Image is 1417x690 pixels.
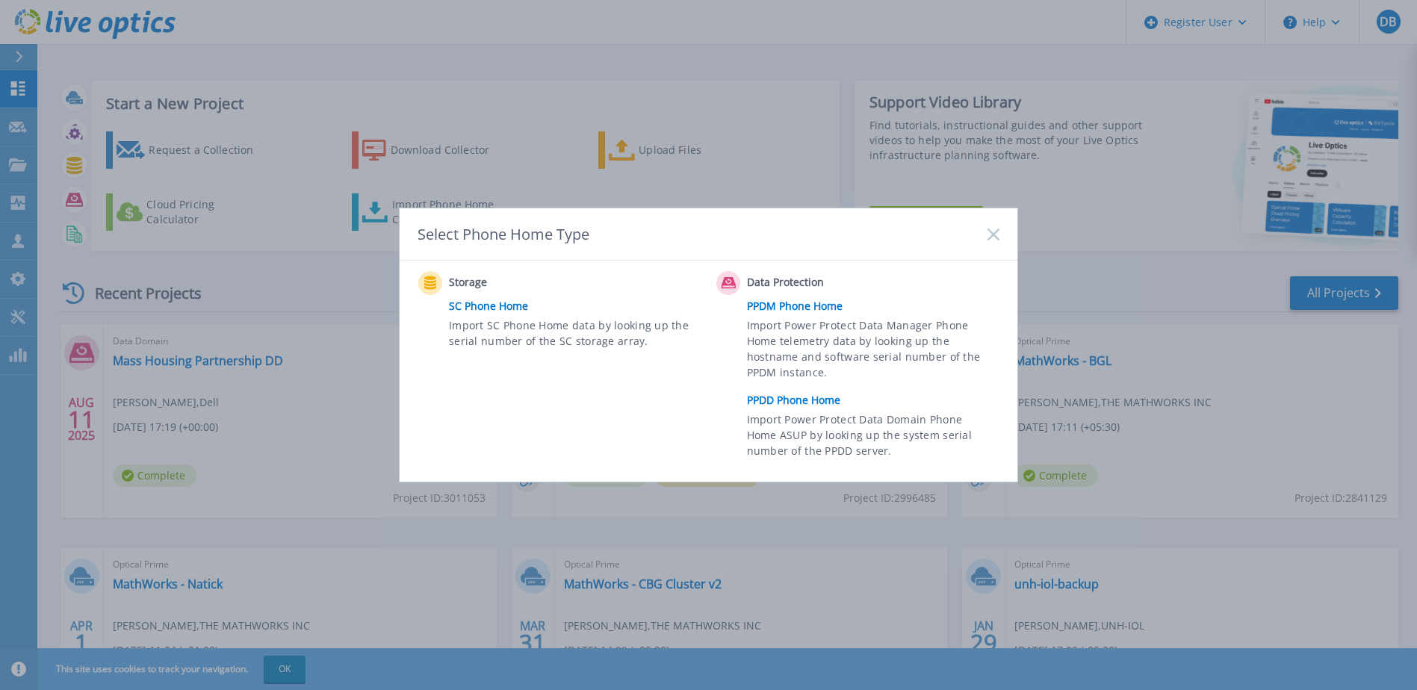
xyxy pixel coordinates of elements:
span: Import Power Protect Data Domain Phone Home ASUP by looking up the system serial number of the PP... [747,411,996,463]
span: Import Power Protect Data Manager Phone Home telemetry data by looking up the hostname and softwa... [747,317,996,386]
span: Import SC Phone Home data by looking up the serial number of the SC storage array. [449,317,698,352]
a: PPDM Phone Home [747,295,1007,317]
div: Select Phone Home Type [418,224,591,244]
a: SC Phone Home [449,295,709,317]
span: Storage [449,274,598,292]
a: PPDD Phone Home [747,389,1007,411]
span: Data Protection [747,274,896,292]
